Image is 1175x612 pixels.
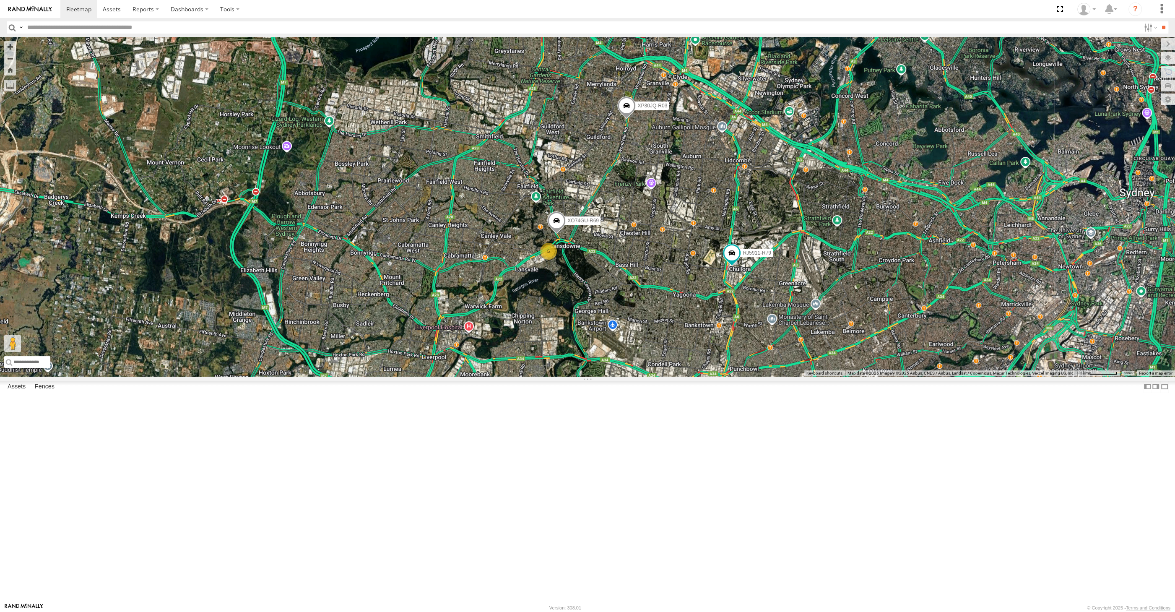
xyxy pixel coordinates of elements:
[567,218,599,224] span: XO74GU-R69
[806,370,842,376] button: Keyboard shortcuts
[3,381,30,393] label: Assets
[1077,370,1120,376] button: Map Scale: 1 km per 63 pixels
[540,243,557,260] div: 5
[1152,381,1160,393] label: Dock Summary Table to the Right
[4,52,16,64] button: Zoom out
[1128,3,1142,16] i: ?
[1087,605,1170,610] div: © Copyright 2025 -
[1161,94,1175,105] label: Map Settings
[5,604,43,612] a: Visit our Website
[549,605,581,610] div: Version: 308.01
[1160,381,1169,393] label: Hide Summary Table
[1139,371,1172,375] a: Report a map error
[18,21,24,34] label: Search Query
[8,6,52,12] img: rand-logo.svg
[4,64,16,76] button: Zoom Home
[1141,21,1159,34] label: Search Filter Options
[1124,372,1133,375] a: Terms (opens in new tab)
[1143,381,1152,393] label: Dock Summary Table to the Left
[31,381,59,393] label: Fences
[637,103,667,109] span: XP30JQ-R03
[1126,605,1170,610] a: Terms and Conditions
[847,371,1075,375] span: Map data ©2025 Imagery ©2025 Airbus, CNES / Airbus, Landsat / Copernicus, Maxar Technologies, Vex...
[1080,371,1089,375] span: 1 km
[4,80,16,91] label: Measure
[4,335,21,352] button: Drag Pegman onto the map to open Street View
[743,250,771,256] span: RJ5911-R79
[4,41,16,52] button: Zoom in
[1074,3,1099,16] div: Quang MAC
